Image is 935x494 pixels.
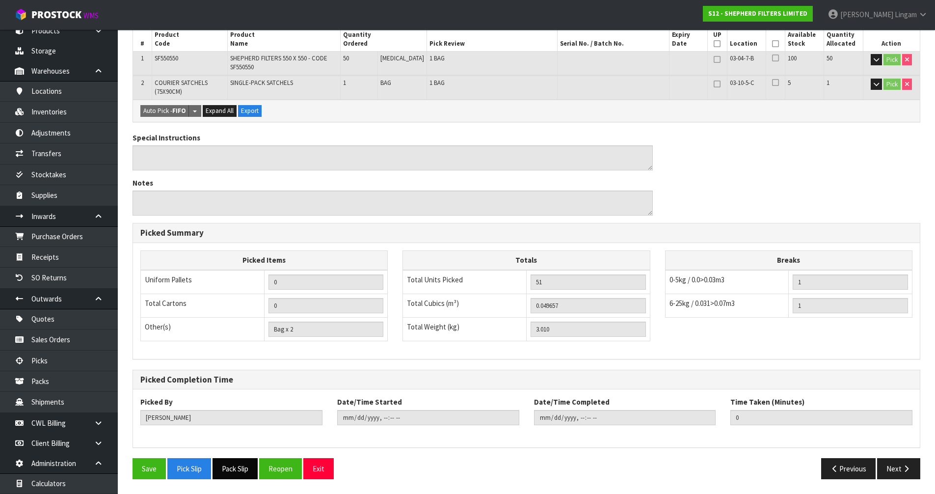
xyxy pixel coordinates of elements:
td: Total Cartons [141,294,265,317]
label: Date/Time Completed [534,397,610,407]
label: Picked By [140,397,173,407]
span: SHEPHERD FILTERS 550 X 550 - CODE SF550550 [230,54,327,71]
span: 6-25kg / 0.031>0.07m3 [669,299,735,308]
button: Auto Pick -FIFO [140,105,189,117]
input: OUTERS TOTAL = CTN [268,298,384,313]
button: Pick Slip [167,458,211,479]
button: Previous [821,458,876,479]
th: Location [727,28,766,51]
span: 0-5kg / 0.0>0.03m3 [669,275,724,284]
h3: Picked Completion Time [140,375,912,384]
span: 2 [141,79,144,87]
span: 100 [788,54,797,62]
td: Total Weight (kg) [403,317,527,341]
span: 1 [343,79,346,87]
button: Pick [883,54,901,66]
span: BAG [380,79,391,87]
h3: Picked Summary [140,228,912,238]
img: cube-alt.png [15,8,27,21]
th: Breaks [665,251,912,270]
button: Pack Slip [213,458,258,479]
th: Product Code [152,28,228,51]
span: SF550550 [155,54,178,62]
th: UP [707,28,727,51]
span: SINGLE-PACK SATCHELS [230,79,293,87]
th: Product Name [228,28,340,51]
span: 1 BAG [429,54,445,62]
span: 1 [141,54,144,62]
label: Date/Time Started [337,397,402,407]
td: Total Units Picked [403,270,527,294]
span: 03-04-7-B [730,54,754,62]
span: 50 [343,54,349,62]
th: Expiry Date [669,28,707,51]
button: Export [238,105,262,117]
th: Quantity Ordered [340,28,427,51]
span: 1 BAG [429,79,445,87]
button: Exit [303,458,334,479]
button: Pick [883,79,901,90]
span: COURIER SATCHELS (75X90CM) [155,79,208,96]
th: Pick Review [427,28,558,51]
th: Available Stock [785,28,824,51]
span: ProStock [31,8,81,21]
th: Serial No. / Batch No. [557,28,669,51]
th: Totals [403,251,650,270]
button: Save [133,458,166,479]
a: S12 - SHEPHERD FILTERS LIMITED [703,6,813,22]
input: Time Taken [730,410,912,425]
strong: FIFO [172,107,186,115]
span: 50 [827,54,832,62]
th: Quantity Allocated [824,28,863,51]
button: Next [877,458,920,479]
span: Lingam [895,10,917,19]
td: Total Cubics (m³) [403,294,527,317]
th: Picked Items [141,251,388,270]
input: UNIFORM P LINES [268,274,384,290]
td: Other(s) [141,317,265,341]
span: Expand All [206,107,234,115]
span: [MEDICAL_DATA] [380,54,424,62]
th: # [133,28,152,51]
label: Time Taken (Minutes) [730,397,804,407]
th: Action [863,28,920,51]
label: Notes [133,178,153,188]
span: [PERSON_NAME] [840,10,893,19]
span: 03-10-5-C [730,79,754,87]
td: Uniform Pallets [141,270,265,294]
label: Special Instructions [133,133,200,143]
span: 1 [827,79,829,87]
strong: S12 - SHEPHERD FILTERS LIMITED [708,9,807,18]
button: Reopen [259,458,302,479]
small: WMS [83,11,99,20]
button: Expand All [203,105,237,117]
span: 5 [788,79,791,87]
input: Picked By [140,410,322,425]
